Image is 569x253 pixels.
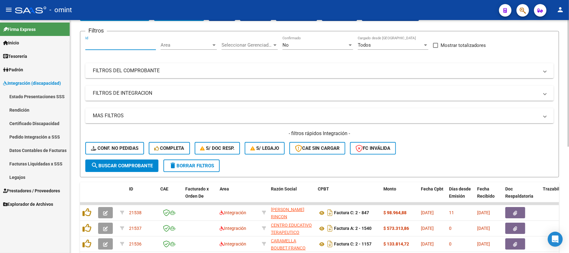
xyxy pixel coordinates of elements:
span: [DATE] [477,226,490,231]
span: CENTRO EDUCATIVO TERAPEUTICO SOLES DE BELLA VISTA SRL [271,223,312,249]
span: 0 [449,241,452,246]
mat-panel-title: FILTROS DEL COMPROBANTE [93,67,539,74]
i: Descargar documento [326,208,334,218]
span: Padrón [3,66,23,73]
i: Descargar documento [326,239,334,249]
mat-expansion-panel-header: FILTROS DEL COMPROBANTE [85,63,554,78]
span: Integración [220,241,246,246]
mat-panel-title: FILTROS DE INTEGRACION [93,90,539,97]
div: 20317689714 [271,237,313,250]
span: Días desde Emisión [449,186,471,199]
span: Seleccionar Gerenciador [222,42,272,48]
datatable-header-cell: Doc Respaldatoria [503,182,540,210]
datatable-header-cell: CPBT [315,182,381,210]
span: Inicio [3,39,19,46]
div: 33715622489 [271,222,313,235]
span: Fecha Recibido [477,186,495,199]
datatable-header-cell: ID [127,182,158,210]
span: S/ Doc Resp. [200,145,235,151]
h3: Filtros [85,26,107,35]
span: Area [161,42,211,48]
span: CAE SIN CARGAR [295,145,340,151]
span: [DATE] [477,210,490,215]
span: Borrar Filtros [169,163,214,169]
strong: Factura A: 2 - 1540 [334,226,372,231]
button: Completa [149,142,190,154]
span: Firma Express [3,26,36,33]
mat-icon: delete [169,162,177,169]
button: S/ legajo [245,142,285,154]
span: Buscar Comprobante [91,163,153,169]
button: Conf. no pedidas [85,142,144,154]
strong: $ 573.313,86 [383,226,409,231]
span: 11 [449,210,454,215]
datatable-header-cell: Monto [381,182,418,210]
span: Tesorería [3,53,27,60]
span: Monto [383,186,396,191]
span: [DATE] [421,241,434,246]
span: [DATE] [477,241,490,246]
span: Completa [154,145,184,151]
span: Prestadores / Proveedores [3,187,60,194]
strong: $ 98.964,88 [383,210,407,215]
span: [DATE] [421,226,434,231]
button: Borrar Filtros [163,159,220,172]
span: Facturado x Orden De [185,186,209,199]
span: CAE [160,186,168,191]
div: 27955743542 [271,206,313,219]
mat-expansion-panel-header: FILTROS DE INTEGRACION [85,86,554,101]
span: S/ legajo [250,145,279,151]
strong: Factura C: 2 - 1157 [334,242,372,247]
span: Razón Social [271,186,297,191]
mat-icon: search [91,162,98,169]
button: S/ Doc Resp. [195,142,240,154]
span: Doc Respaldatoria [505,186,533,199]
span: Integración (discapacidad) [3,80,61,87]
mat-icon: menu [5,6,12,13]
mat-icon: person [557,6,564,13]
span: ID [129,186,133,191]
span: Mostrar totalizadores [441,42,486,49]
span: 21536 [129,241,142,246]
span: 21537 [129,226,142,231]
span: Integración [220,210,246,215]
span: CPBT [318,186,329,191]
span: 0 [449,226,452,231]
span: 21538 [129,210,142,215]
span: Fecha Cpbt [421,186,443,191]
datatable-header-cell: Fecha Cpbt [418,182,447,210]
span: Area [220,186,229,191]
datatable-header-cell: CAE [158,182,183,210]
datatable-header-cell: Facturado x Orden De [183,182,217,210]
datatable-header-cell: Días desde Emisión [447,182,475,210]
span: [PERSON_NAME] RINCON [PERSON_NAME] [271,207,304,226]
span: Todos [358,42,371,48]
mat-panel-title: MAS FILTROS [93,112,539,119]
span: CARAMELLA BOUBET FRANCO [271,238,306,250]
span: - omint [49,3,72,17]
button: FC Inválida [350,142,396,154]
i: Descargar documento [326,223,334,233]
strong: $ 133.814,72 [383,241,409,246]
span: No [282,42,289,48]
h4: - filtros rápidos Integración - [85,130,554,137]
mat-expansion-panel-header: MAS FILTROS [85,108,554,123]
button: Buscar Comprobante [85,159,158,172]
span: FC Inválida [356,145,390,151]
strong: Factura C: 2 - 847 [334,210,369,215]
span: [DATE] [421,210,434,215]
datatable-header-cell: Fecha Recibido [475,182,503,210]
span: Trazabilidad [543,186,568,191]
span: Integración [220,226,246,231]
datatable-header-cell: Area [217,182,259,210]
datatable-header-cell: Razón Social [268,182,315,210]
span: Conf. no pedidas [91,145,138,151]
div: Open Intercom Messenger [548,232,563,247]
span: Explorador de Archivos [3,201,53,208]
button: CAE SIN CARGAR [289,142,345,154]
